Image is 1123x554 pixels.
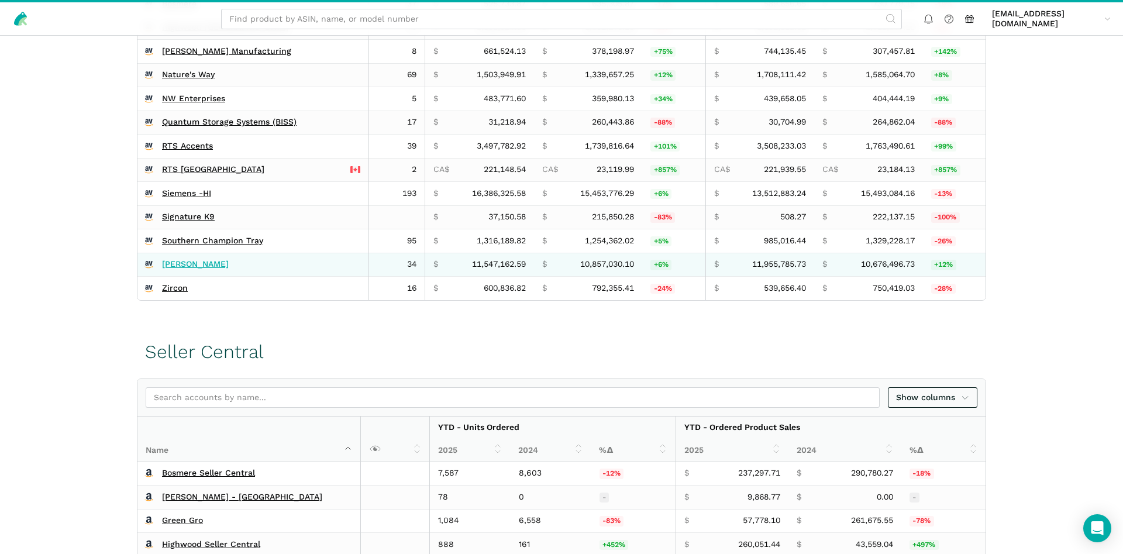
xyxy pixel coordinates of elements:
span: $ [822,70,827,80]
span: +142% [931,47,960,57]
span: 23,184.13 [877,164,915,175]
span: Show columns [896,391,970,404]
span: CA$ [822,164,838,175]
span: $ [822,46,827,57]
a: Show columns [888,387,978,408]
span: 3,508,233.03 [757,141,806,152]
h1: Seller Central [145,342,264,362]
span: $ [797,468,801,479]
td: -28.09% [923,277,986,300]
th: 2024: activate to sort column ascending [788,439,901,462]
td: -25.90% [923,229,986,253]
input: Search accounts by name... [146,387,880,408]
a: [EMAIL_ADDRESS][DOMAIN_NAME] [988,6,1115,31]
span: 744,135.45 [764,46,806,57]
span: $ [542,259,547,270]
td: 74.91% [642,40,705,64]
a: Green Gro [162,515,203,526]
span: 600,836.82 [484,283,526,294]
td: 7,587 [430,462,511,486]
span: 290,780.27 [851,468,893,479]
span: 792,355.41 [592,283,634,294]
span: +12% [650,70,676,81]
a: [PERSON_NAME] - [GEOGRAPHIC_DATA] [162,492,322,503]
td: 1,084 [430,509,511,533]
span: - [910,493,919,503]
span: +12% [931,260,956,270]
td: 5 [369,87,425,111]
span: 1,329,228.17 [866,236,915,246]
span: 10,676,496.73 [861,259,915,270]
span: 11,955,785.73 [752,259,806,270]
span: +75% [650,47,676,57]
span: -100% [931,212,960,223]
th: : activate to sort column ascending [361,417,430,462]
span: CA$ [433,164,449,175]
span: $ [714,94,719,104]
span: 15,453,776.29 [580,188,634,199]
span: 13,512,883.24 [752,188,806,199]
a: Siemens -HI [162,188,211,199]
span: +8% [931,70,952,81]
strong: YTD - Ordered Product Sales [684,422,800,432]
span: $ [433,70,438,80]
td: 2 [369,158,425,182]
span: 439,658.05 [764,94,806,104]
td: 142.03% [923,40,986,64]
span: 23,119.99 [597,164,634,175]
td: 856.53% [642,158,705,182]
span: 261,675.55 [851,515,893,526]
span: +6% [650,260,671,270]
a: Quantum Storage Systems (BISS) [162,117,297,128]
td: 39 [369,135,425,159]
span: 1,503,949.91 [477,70,526,80]
td: -24.17% [642,277,705,300]
td: 12.26% [642,63,705,87]
th: Name : activate to sort column descending [137,417,361,462]
a: Bosmere Seller Central [162,468,255,479]
span: +857% [931,165,960,176]
span: -88% [650,118,675,128]
span: +34% [650,94,676,105]
td: 0 [511,486,591,510]
span: 16,386,325.58 [472,188,526,199]
span: 57,778.10 [743,515,780,526]
span: $ [433,117,438,128]
span: 661,524.13 [484,46,526,57]
span: -12% [600,469,624,479]
td: 34.39% [642,87,705,111]
td: -77.92% [901,509,986,533]
span: +6% [650,189,671,199]
td: -11.81% [591,462,676,486]
span: 1,339,657.25 [585,70,634,80]
span: $ [542,117,547,128]
span: 215,850.28 [592,212,634,222]
span: +857% [650,165,680,176]
td: 78 [430,486,511,510]
span: 1,585,064.70 [866,70,915,80]
span: 15,493,084.16 [861,188,915,199]
span: CA$ [714,164,730,175]
td: 11.98% [923,253,986,277]
a: Zircon [162,283,188,294]
span: $ [797,539,801,550]
span: 307,457.81 [873,46,915,57]
span: 43,559.04 [856,539,893,550]
span: $ [433,236,438,246]
td: 8.71% [923,87,986,111]
span: 222,137.15 [873,212,915,222]
span: $ [714,70,719,80]
span: 0.00 [877,492,893,503]
span: $ [822,236,827,246]
span: $ [822,188,827,199]
span: $ [433,212,438,222]
span: $ [714,212,719,222]
span: 1,763,490.61 [866,141,915,152]
td: 16 [369,277,425,300]
a: Nature's Way [162,70,215,80]
strong: YTD - Units Ordered [438,422,519,432]
td: 6,558 [511,509,591,533]
span: $ [822,259,827,270]
a: NW Enterprises [162,94,225,104]
span: 985,016.44 [764,236,806,246]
